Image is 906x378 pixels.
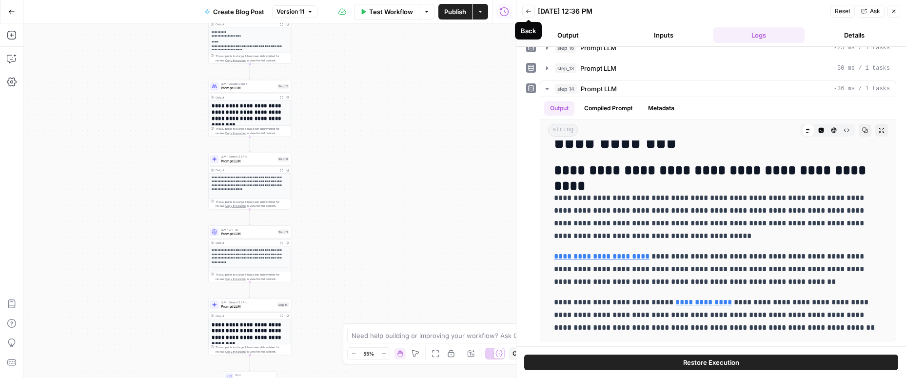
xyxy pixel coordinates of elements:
button: -25 ms / 1 tasks [540,40,896,56]
button: Create Blog Post [198,4,270,20]
button: Output [544,101,574,116]
div: Step 13 [277,230,289,235]
span: string [548,124,578,137]
span: LLM · Gemini 2.5 Pro [221,300,275,304]
span: LLM · Claude Opus 4 [221,82,276,86]
button: Restore Execution [524,355,898,370]
g: Edge from step_14 to end [249,355,251,371]
div: This output is too large & has been abbreviated for review. to view the full content. [216,345,289,354]
span: Prompt LLM [221,304,275,309]
div: Step 12 [277,84,289,89]
div: Output [216,95,276,99]
div: This output is too large & has been abbreviated for review. to view the full content. [216,199,289,208]
button: Version 11 [272,5,317,18]
span: End [236,373,272,378]
button: Logs [713,27,805,43]
span: Prompt LLM [581,84,617,94]
span: Copy the output [225,350,246,354]
span: Copy the output [225,59,246,62]
span: Reset [835,7,850,16]
div: Output [216,314,276,318]
div: Back [521,26,536,36]
g: Edge from step_12 to step_16 [249,137,251,152]
button: Metadata [642,101,680,116]
div: This output is too large & has been abbreviated for review. to view the full content. [216,54,289,62]
span: Copy the output [225,132,246,135]
span: LLM · Gemini 2.5 Pro [221,155,276,159]
span: -25 ms / 1 tasks [834,43,890,52]
span: -50 ms / 1 tasks [834,64,890,73]
span: Restore Execution [683,358,739,367]
span: Ask [870,7,880,16]
g: Edge from step_16 to step_13 [249,209,251,225]
div: Output [216,168,276,172]
button: Compiled Prompt [578,101,638,116]
button: Details [808,27,900,43]
span: Copy the output [225,277,246,280]
span: Prompt LLM [221,85,276,91]
button: -50 ms / 1 tasks [540,60,896,76]
span: LLM · GPT-4.1 [221,227,276,232]
span: step_16 [555,43,576,53]
div: Step 16 [277,157,289,161]
button: Publish [438,4,472,20]
button: Output [522,27,614,43]
span: -36 ms / 1 tasks [834,84,890,93]
span: step_14 [555,84,577,94]
span: Version 11 [276,7,304,16]
button: -36 ms / 1 tasks [540,81,896,97]
div: Output [216,241,276,245]
div: This output is too large & has been abbreviated for review. to view the full content. [216,127,289,136]
button: Ask [857,5,885,18]
span: Prompt LLM [580,43,616,53]
span: step_13 [555,63,576,73]
g: Edge from step_13 to step_14 [249,282,251,298]
span: Prompt LLM [580,63,616,73]
span: Create Blog Post [213,7,264,17]
button: Inputs [618,27,709,43]
div: Step 14 [277,302,289,307]
span: Prompt LLM [221,231,276,237]
span: Copy the output [225,204,246,208]
g: Edge from step_10 to step_12 [249,64,251,80]
span: 55% [363,350,374,358]
div: -36 ms / 1 tasks [540,97,896,341]
div: Output [216,22,276,27]
span: Test Workflow [369,7,413,17]
button: Copy [509,347,531,360]
span: Publish [444,7,466,17]
span: Prompt LLM [221,159,276,164]
button: Test Workflow [354,4,419,20]
button: Reset [830,5,855,18]
div: This output is too large & has been abbreviated for review. to view the full content. [216,272,289,281]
